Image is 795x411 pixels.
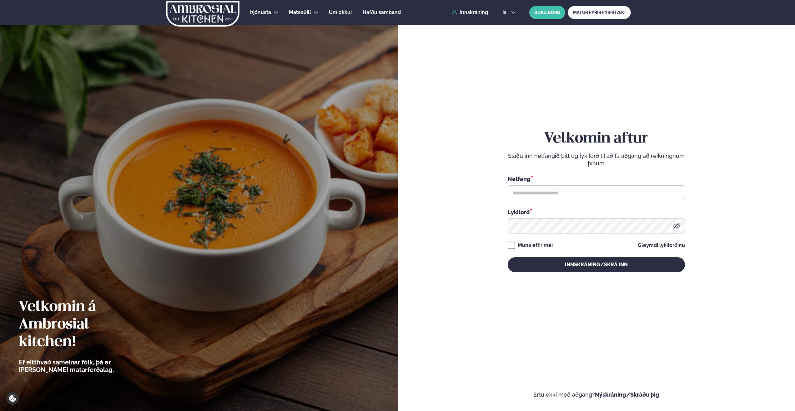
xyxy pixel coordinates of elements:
[502,10,508,15] span: is
[508,208,685,216] div: Lykilorð
[508,257,685,272] button: Innskráning/Skrá inn
[508,175,685,183] div: Netfang
[250,9,271,15] span: Þjónusta
[508,130,685,148] h2: Velkomin aftur
[289,9,311,15] span: Matseðill
[568,6,631,19] a: MATUR FYRIR FYRIRTÆKI
[529,6,565,19] button: BÓKA BORÐ
[638,243,685,248] a: Gleymdi lykilorðinu
[329,9,352,15] span: Um okkur
[508,152,685,167] p: Sláðu inn netfangið þitt og lykilorð til að fá aðgang að reikningnum þínum
[19,298,148,351] h2: Velkomin á Ambrosial kitchen!
[497,10,521,15] button: is
[250,9,271,16] a: Þjónusta
[363,9,401,16] a: Hafðu samband
[329,9,352,16] a: Um okkur
[6,392,19,405] a: Cookie settings
[363,9,401,15] span: Hafðu samband
[452,10,488,15] a: Innskráning
[165,1,240,27] img: logo
[19,358,148,373] p: Ef eitthvað sameinar fólk, þá er [PERSON_NAME] matarferðalag.
[595,391,659,398] a: Nýskráning/Skráðu þig
[416,391,777,398] p: Ertu ekki með aðgang?
[289,9,311,16] a: Matseðill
